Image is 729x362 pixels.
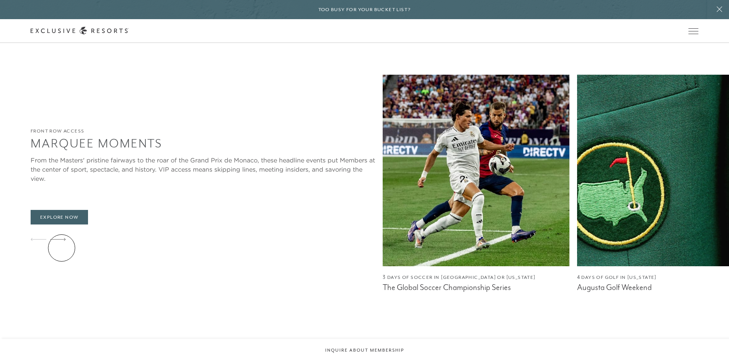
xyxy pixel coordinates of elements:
button: Open navigation [688,28,698,34]
figcaption: The Global Soccer Championship Series [383,283,569,292]
h6: Front Row Access [31,128,375,135]
a: Explore Now [31,210,88,224]
h6: Too busy for your bucket list? [318,6,411,13]
iframe: Qualified Messenger [694,327,729,362]
figcaption: 3 Days of Soccer in [GEOGRAPHIC_DATA] or [US_STATE] [383,274,569,281]
div: From the Masters' pristine fairways to the roar of the Grand Prix de Monaco, these headline event... [31,156,375,183]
